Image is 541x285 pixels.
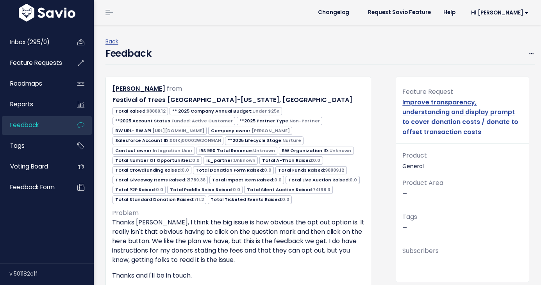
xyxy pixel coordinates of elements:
a: Reports [2,95,65,113]
span: Nurture [282,137,301,143]
span: Company owner: [208,127,292,135]
span: Voting Board [10,162,48,170]
span: Total Giveaway Items Raised: [112,176,208,184]
span: Feature Request [402,87,453,96]
a: Feedback [2,116,65,134]
a: Request Savio Feature [362,7,437,18]
span: Roadmaps [10,79,42,88]
span: Total Ticketed Events Raised: [208,195,292,204]
span: IRS 990 Total Revenue: [196,147,277,155]
span: Unknown [253,147,275,154]
span: 0.0 [350,177,357,183]
span: Problem [112,208,139,217]
a: Back [105,38,118,45]
span: 0.0 [274,177,282,183]
a: Feedback form [2,178,65,196]
span: 0.0 [264,167,271,173]
p: — [402,177,523,199]
span: 0.0 [282,196,289,203]
span: Total Donation Form Raised: [193,166,274,174]
img: logo-white.9d6f32f41409.svg [17,4,77,22]
p: General [402,150,523,171]
span: is_partner: [204,156,258,165]
span: 0.0 [156,186,163,193]
span: Under $25K [252,108,280,114]
span: Total A-Thon Raised: [259,156,323,165]
span: from [167,84,182,93]
span: [PERSON_NAME] [252,127,290,134]
a: Festival of Trees [GEOGRAPHIC_DATA]-[US_STATE], [GEOGRAPHIC_DATA] [112,95,352,104]
span: 711.2 [194,196,204,203]
span: **2025 Partner Type: [237,117,322,125]
span: Tags [402,212,417,221]
a: Hi [PERSON_NAME] [462,7,535,19]
span: Salesforce Account ID: [112,136,223,145]
span: Feedback [10,121,39,129]
span: Total Standard Donation Raised: [112,195,206,204]
span: Feedback form [10,183,55,191]
span: Total Funds Raised: [275,166,346,174]
span: Total Crowdfunding Raised: [112,166,191,174]
span: Reports [10,100,33,108]
span: 0.0 [182,167,189,173]
span: 98889.12 [325,167,344,173]
a: Improve transparency, understanding and display prompt to cover donation costs / donate to offset... [402,98,518,136]
span: Tags [10,142,25,150]
span: Integration User [153,147,193,154]
div: v.501182c1f [9,263,94,284]
span: Changelog [318,10,349,15]
span: 001Kj00002W2ON9IAN [170,137,221,143]
span: BW Organization ID: [279,147,354,155]
span: 98889.12 [146,108,166,114]
span: Hi [PERSON_NAME] [471,10,529,16]
span: 74168.3 [313,186,330,193]
span: Product [402,151,427,160]
span: Total Paddle Raise Raised: [167,186,243,194]
span: Total Live Auction Raised: [286,176,359,184]
a: Feature Requests [2,54,65,72]
span: Total Raised: [112,107,168,115]
span: Total Silent Auction Raised: [244,186,332,194]
span: Funded: Active Customer [171,118,233,124]
span: 0.0 [313,157,320,163]
span: Non-Partner [289,118,320,124]
span: Unknown [234,157,255,163]
span: Total Impact Item Raised: [209,176,284,184]
h4: Feedback [105,47,151,61]
a: Inbox (295/0) [2,33,65,51]
span: [URL][DOMAIN_NAME] [152,127,204,134]
p: Thanks [PERSON_NAME], I think the big issue is how obvious the opt out option is. It really isn't... [112,218,364,265]
span: BW URL- BW API: [112,127,207,135]
span: Total P2P Raised: [112,186,166,194]
a: [PERSON_NAME] [112,84,165,93]
span: 0.0 [233,186,240,193]
span: ** 2025 Company Annual Budget: [170,107,282,115]
span: Inbox (295/0) [10,38,50,46]
span: **2025 Lifecycle Stage: [225,136,304,145]
span: 21789.38 [186,177,205,183]
span: Unknown [329,147,351,154]
a: Roadmaps [2,75,65,93]
p: — [402,212,523,233]
span: Subscribers [402,246,439,255]
span: **2025 Account Status: [112,117,235,125]
a: Voting Board [2,158,65,176]
span: 0.0 [192,157,200,163]
span: Total Number Of Opportunities: [112,156,202,165]
a: Tags [2,137,65,155]
span: Contact owner: [112,147,195,155]
span: Product Area [402,178,443,187]
span: Feature Requests [10,59,62,67]
a: Help [437,7,462,18]
p: Thanks and i'll be in touch. [112,271,364,280]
